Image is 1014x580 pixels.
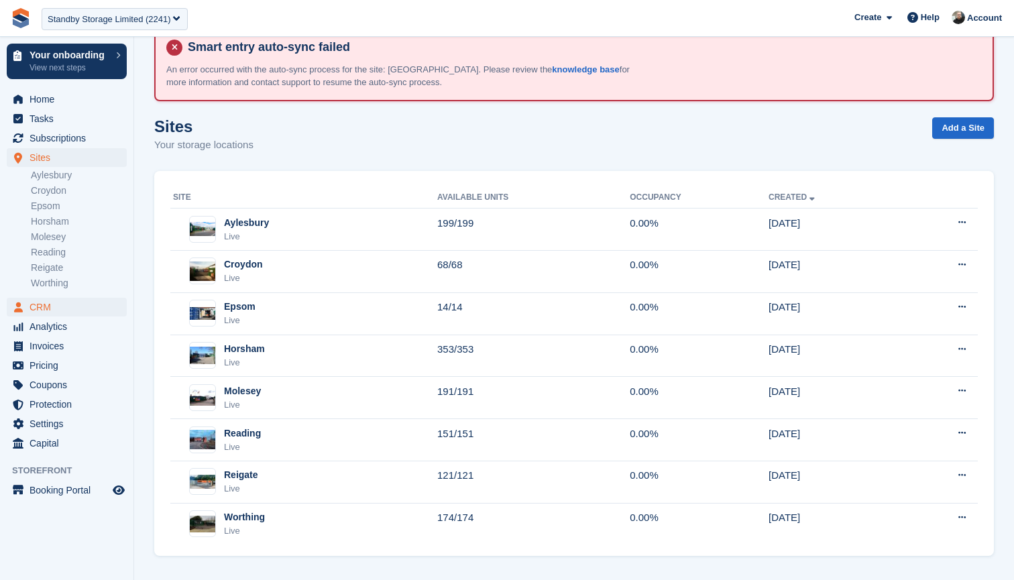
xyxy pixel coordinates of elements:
[7,90,127,109] a: menu
[190,262,215,281] img: Image of Croydon site
[224,468,258,482] div: Reigate
[769,503,901,544] td: [DATE]
[12,464,133,477] span: Storefront
[630,187,769,209] th: Occupancy
[224,342,265,356] div: Horsham
[630,292,769,335] td: 0.00%
[30,298,110,316] span: CRM
[630,250,769,292] td: 0.00%
[30,148,110,167] span: Sites
[30,90,110,109] span: Home
[769,419,901,461] td: [DATE]
[7,109,127,128] a: menu
[30,62,109,74] p: View next steps
[7,395,127,414] a: menu
[630,461,769,503] td: 0.00%
[437,377,630,419] td: 191/191
[224,426,261,441] div: Reading
[552,64,619,74] a: knowledge base
[769,209,901,251] td: [DATE]
[224,257,263,272] div: Croydon
[769,335,901,377] td: [DATE]
[31,262,127,274] a: Reigate
[769,250,901,292] td: [DATE]
[7,148,127,167] a: menu
[30,109,110,128] span: Tasks
[31,246,127,259] a: Reading
[182,40,982,55] h4: Smart entry auto-sync failed
[30,375,110,394] span: Coupons
[769,192,818,202] a: Created
[30,481,110,500] span: Booking Portal
[630,335,769,377] td: 0.00%
[166,63,636,89] p: An error occurred with the auto-sync process for the site: [GEOGRAPHIC_DATA]. Please review the f...
[30,50,109,60] p: Your onboarding
[7,434,127,453] a: menu
[154,117,253,135] h1: Sites
[7,44,127,79] a: Your onboarding View next steps
[437,335,630,377] td: 353/353
[190,430,215,449] img: Image of Reading site
[7,298,127,316] a: menu
[437,209,630,251] td: 199/199
[30,337,110,355] span: Invoices
[31,184,127,197] a: Croydon
[224,272,263,285] div: Live
[437,292,630,335] td: 14/14
[190,307,215,320] img: Image of Epsom site
[30,356,110,375] span: Pricing
[190,516,215,532] img: Image of Worthing site
[190,475,215,489] img: Image of Reigate site
[769,461,901,503] td: [DATE]
[630,419,769,461] td: 0.00%
[170,187,437,209] th: Site
[932,117,994,139] a: Add a Site
[31,200,127,213] a: Epsom
[30,434,110,453] span: Capital
[11,8,31,28] img: stora-icon-8386f47178a22dfd0bd8f6a31ec36ba5ce8667c1dd55bd0f319d3a0aa187defe.svg
[7,317,127,336] a: menu
[190,347,215,364] img: Image of Horsham site
[7,414,127,433] a: menu
[921,11,940,24] span: Help
[769,377,901,419] td: [DATE]
[224,510,265,524] div: Worthing
[437,250,630,292] td: 68/68
[31,231,127,243] a: Molesey
[154,137,253,153] p: Your storage locations
[769,292,901,335] td: [DATE]
[31,169,127,182] a: Aylesbury
[7,337,127,355] a: menu
[224,384,261,398] div: Molesey
[48,13,171,26] div: Standby Storage Limited (2241)
[224,398,261,412] div: Live
[224,216,269,230] div: Aylesbury
[437,461,630,503] td: 121/121
[190,390,215,406] img: Image of Molesey site
[630,377,769,419] td: 0.00%
[224,314,256,327] div: Live
[31,215,127,228] a: Horsham
[30,129,110,148] span: Subscriptions
[7,375,127,394] a: menu
[30,395,110,414] span: Protection
[7,481,127,500] a: menu
[7,356,127,375] a: menu
[224,482,258,496] div: Live
[111,482,127,498] a: Preview store
[224,441,261,454] div: Live
[30,414,110,433] span: Settings
[7,129,127,148] a: menu
[224,300,256,314] div: Epsom
[190,222,215,236] img: Image of Aylesbury site
[31,277,127,290] a: Worthing
[437,503,630,544] td: 174/174
[224,356,265,369] div: Live
[630,209,769,251] td: 0.00%
[30,317,110,336] span: Analytics
[967,11,1002,25] span: Account
[224,524,265,538] div: Live
[437,419,630,461] td: 151/151
[630,503,769,544] td: 0.00%
[437,187,630,209] th: Available Units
